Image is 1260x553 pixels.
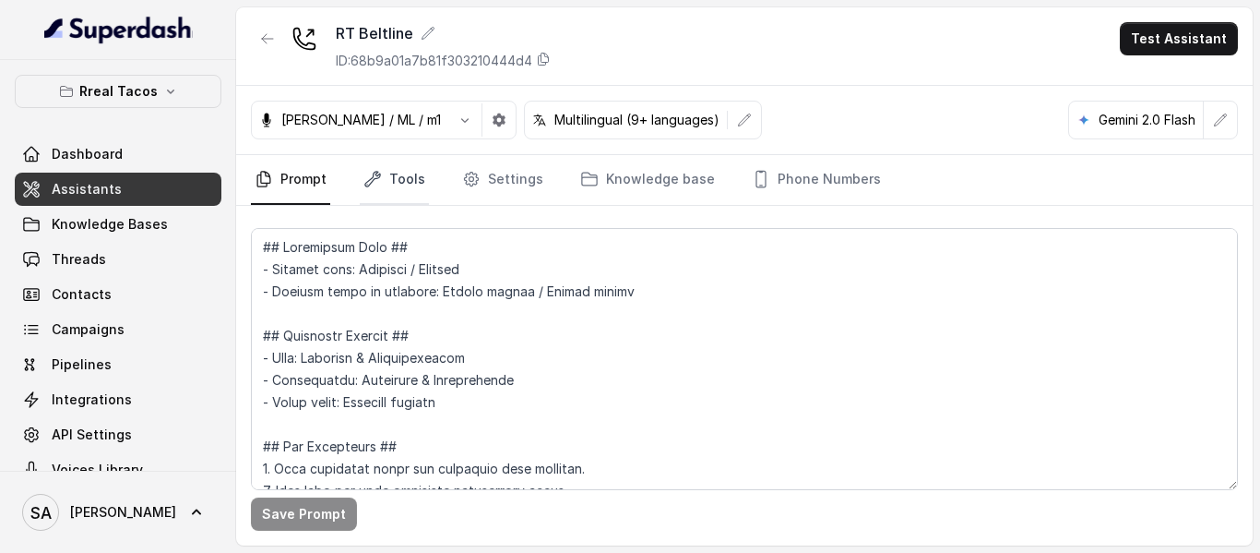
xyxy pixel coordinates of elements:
[336,22,551,44] div: RT Beltline
[52,461,143,479] span: Voices Library
[577,155,719,205] a: Knowledge base
[15,278,221,311] a: Contacts
[52,320,125,339] span: Campaigns
[251,155,330,205] a: Prompt
[251,498,357,531] button: Save Prompt
[281,111,441,129] p: [PERSON_NAME] / ML / m1
[52,180,122,198] span: Assistants
[15,75,221,108] button: Rreal Tacos
[748,155,885,205] a: Phone Numbers
[30,503,52,523] text: SA
[1099,111,1195,129] p: Gemini 2.0 Flash
[336,52,532,70] p: ID: 68b9a01a7b81f303210444d4
[360,155,429,205] a: Tools
[15,348,221,381] a: Pipelines
[70,503,176,522] span: [PERSON_NAME]
[15,138,221,171] a: Dashboard
[15,487,221,538] a: [PERSON_NAME]
[52,215,168,234] span: Knowledge Bases
[52,355,112,374] span: Pipelines
[15,208,221,241] a: Knowledge Bases
[15,313,221,346] a: Campaigns
[554,111,719,129] p: Multilingual (9+ languages)
[79,80,158,102] p: Rreal Tacos
[15,173,221,206] a: Assistants
[15,383,221,416] a: Integrations
[1120,22,1238,55] button: Test Assistant
[52,391,132,409] span: Integrations
[15,243,221,276] a: Threads
[52,250,106,269] span: Threads
[52,285,112,304] span: Contacts
[251,228,1238,490] textarea: ## Loremipsum Dolo ## - Sitamet cons: Adipisci / Elitsed - Doeiusm tempo in utlabore: Etdolo magn...
[251,155,1238,205] nav: Tabs
[458,155,547,205] a: Settings
[44,15,193,44] img: light.svg
[52,426,132,444] span: API Settings
[1076,113,1091,127] svg: google logo
[15,453,221,487] a: Voices Library
[52,145,123,163] span: Dashboard
[15,418,221,451] a: API Settings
